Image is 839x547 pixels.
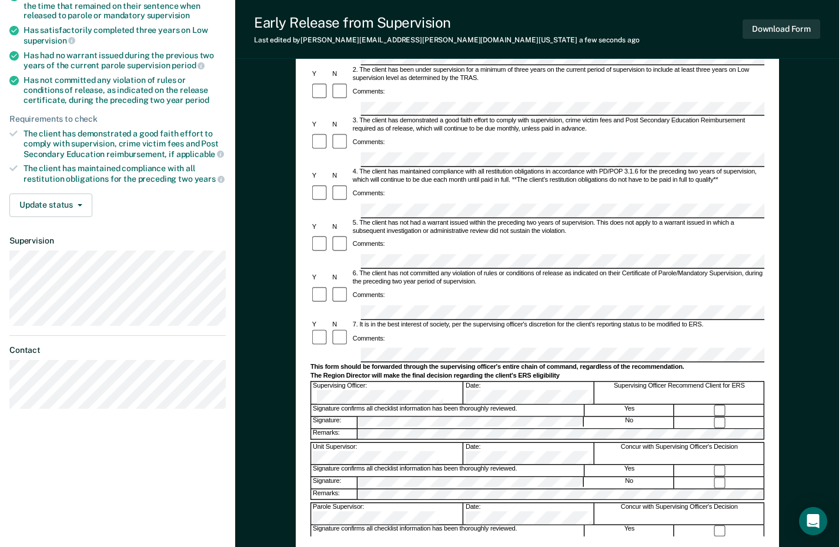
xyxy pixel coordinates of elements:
div: Signature confirms all checklist information has been thoroughly reviewed. [311,525,584,536]
div: Date: [464,382,594,404]
div: The client has demonstrated a good faith effort to comply with supervision, crime victim fees and... [24,129,226,159]
span: period [185,95,209,105]
span: a few seconds ago [579,36,640,44]
div: 6. The client has not committed any violation of rules or conditions of release as indicated on t... [351,270,764,286]
span: years [195,174,225,184]
div: 5. The client has not had a warrant issued within the preceding two years of supervision. This do... [351,219,764,235]
div: Supervising Officer: [311,382,463,404]
span: supervision [147,11,190,20]
div: 3. The client has demonstrated a good faith effort to comply with supervision, crime victim fees ... [351,117,764,134]
div: Y [310,274,331,282]
div: Unit Supervisor: [311,443,463,465]
div: N [330,172,351,180]
div: Date: [464,503,594,525]
div: No [585,477,674,488]
div: Remarks: [311,489,357,499]
div: 7. It is in the best interest of society, per the supervising officer's discretion for the client... [351,321,764,329]
div: Y [310,172,331,180]
div: Y [310,121,331,129]
div: Signature confirms all checklist information has been thoroughly reviewed. [311,405,584,416]
div: Signature confirms all checklist information has been thoroughly reviewed. [311,465,584,476]
div: Remarks: [311,429,357,439]
div: Y [310,321,331,329]
div: N [330,223,351,231]
div: Parole Supervisor: [311,503,463,525]
dt: Supervision [9,236,226,246]
div: Signature: [311,417,357,428]
div: Has satisfactorily completed three years on Low [24,25,226,45]
div: N [330,274,351,282]
div: Comments: [351,292,386,300]
button: Download Form [743,19,820,39]
span: period [172,61,205,70]
div: The Region Director will make the final decision regarding the client's ERS eligibility [310,372,764,381]
div: N [330,70,351,78]
div: Yes [585,465,674,476]
div: Comments: [351,190,386,198]
div: Requirements to check [9,114,226,124]
button: Update status [9,194,92,217]
div: Comments: [351,139,386,147]
div: Date: [464,443,594,465]
div: 2. The client has been under supervision for a minimum of three years on the current period of su... [351,66,764,82]
dt: Contact [9,345,226,355]
div: 4. The client has maintained compliance with all restitution obligations in accordance with PD/PO... [351,168,764,185]
div: Concur with Supervising Officer's Decision [594,443,764,465]
div: No [585,417,674,428]
div: Open Intercom Messenger [799,507,827,535]
div: Concur with Supervising Officer's Decision [594,503,764,525]
div: Has not committed any violation of rules or conditions of release, as indicated on the release ce... [24,75,226,105]
div: Comments: [351,88,386,96]
div: Comments: [351,335,386,343]
div: Yes [585,525,674,536]
div: Last edited by [PERSON_NAME][EMAIL_ADDRESS][PERSON_NAME][DOMAIN_NAME][US_STATE] [254,36,640,44]
span: supervision [24,36,75,45]
div: The client has maintained compliance with all restitution obligations for the preceding two [24,164,226,184]
div: Early Release from Supervision [254,14,640,31]
div: Has had no warrant issued during the previous two years of the current parole supervision [24,51,226,71]
div: Signature: [311,477,357,488]
div: Supervising Officer Recommend Client for ERS [594,382,764,404]
div: Y [310,70,331,78]
div: This form should be forwarded through the supervising officer's entire chain of command, regardle... [310,363,764,372]
div: N [330,121,351,129]
span: applicable [176,149,224,159]
div: Y [310,223,331,231]
div: N [330,321,351,329]
div: Yes [585,405,674,416]
div: Comments: [351,241,386,249]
